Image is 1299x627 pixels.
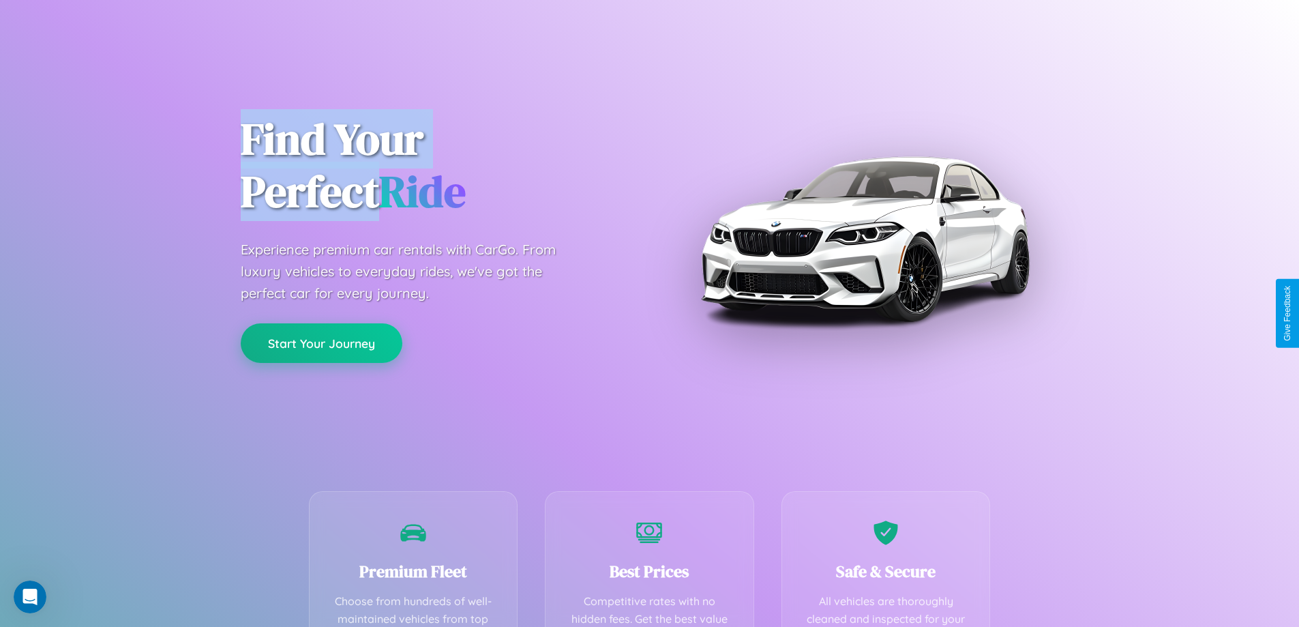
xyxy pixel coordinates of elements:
h3: Best Prices [566,560,733,583]
h3: Premium Fleet [330,560,497,583]
button: Start Your Journey [241,323,402,363]
h3: Safe & Secure [803,560,970,583]
span: Ride [379,162,466,221]
img: Premium BMW car rental vehicle [694,68,1035,409]
div: Give Feedback [1283,286,1292,341]
p: Experience premium car rentals with CarGo. From luxury vehicles to everyday rides, we've got the ... [241,239,582,304]
iframe: Intercom live chat [14,581,46,613]
h1: Find Your Perfect [241,113,629,218]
